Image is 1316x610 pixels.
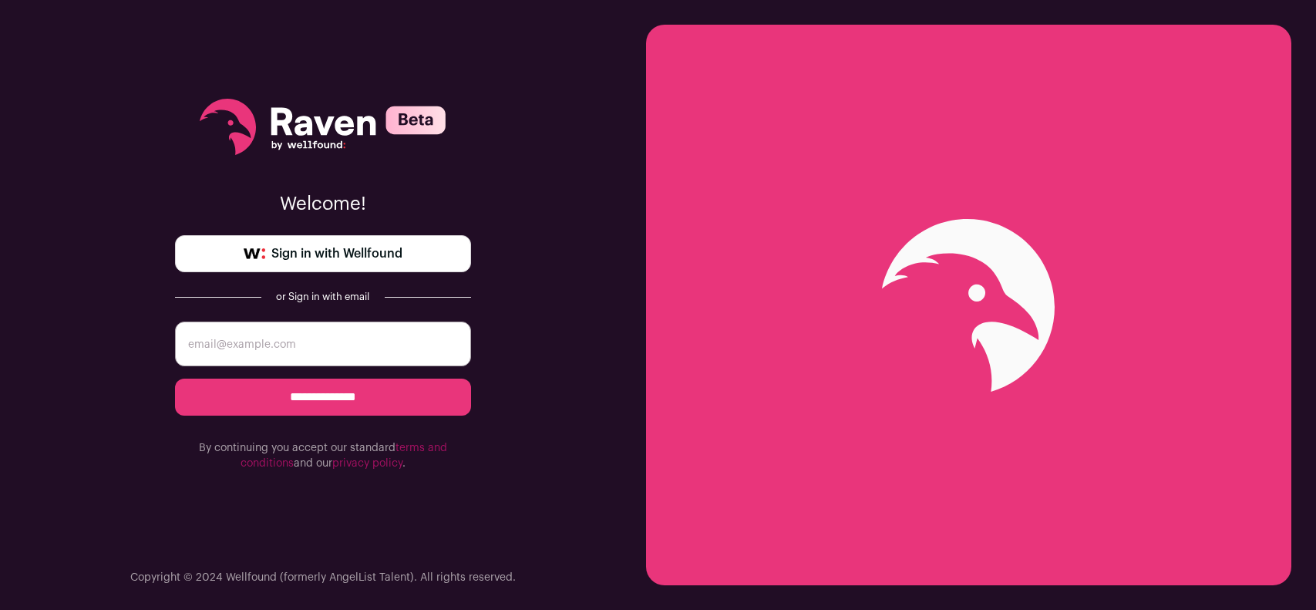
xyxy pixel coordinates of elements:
[271,244,402,263] span: Sign in with Wellfound
[175,192,471,217] p: Welcome!
[244,248,265,259] img: wellfound-symbol-flush-black-fb3c872781a75f747ccb3a119075da62bfe97bd399995f84a933054e44a575c4.png
[332,458,402,469] a: privacy policy
[274,291,372,303] div: or Sign in with email
[175,322,471,366] input: email@example.com
[175,440,471,471] p: By continuing you accept our standard and our .
[130,570,516,585] p: Copyright © 2024 Wellfound (formerly AngelList Talent). All rights reserved.
[175,235,471,272] a: Sign in with Wellfound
